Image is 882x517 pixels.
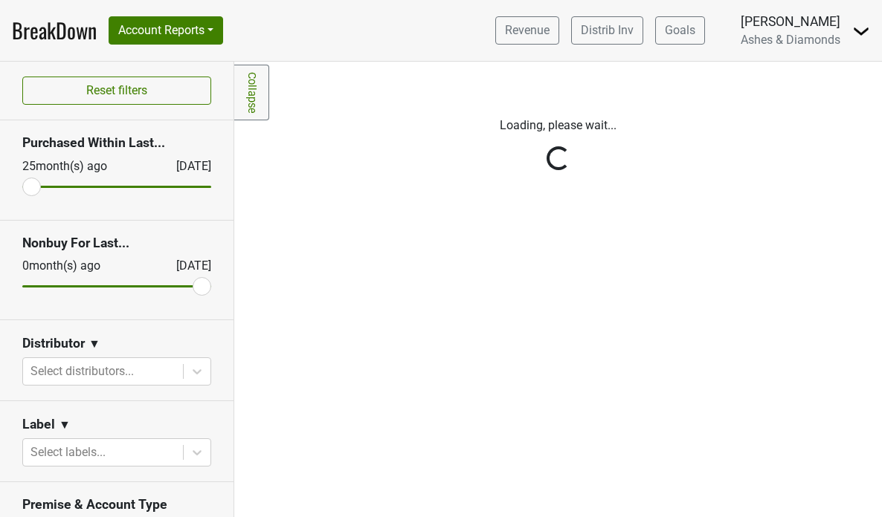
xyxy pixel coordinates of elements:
span: Ashes & Diamonds [741,33,840,47]
a: Revenue [495,16,559,45]
p: Loading, please wait... [245,117,871,134]
a: Collapse [234,65,269,120]
a: Goals [655,16,705,45]
a: BreakDown [12,15,97,46]
img: Dropdown Menu [852,22,870,40]
button: Account Reports [109,16,223,45]
a: Distrib Inv [571,16,643,45]
div: [PERSON_NAME] [741,12,840,31]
